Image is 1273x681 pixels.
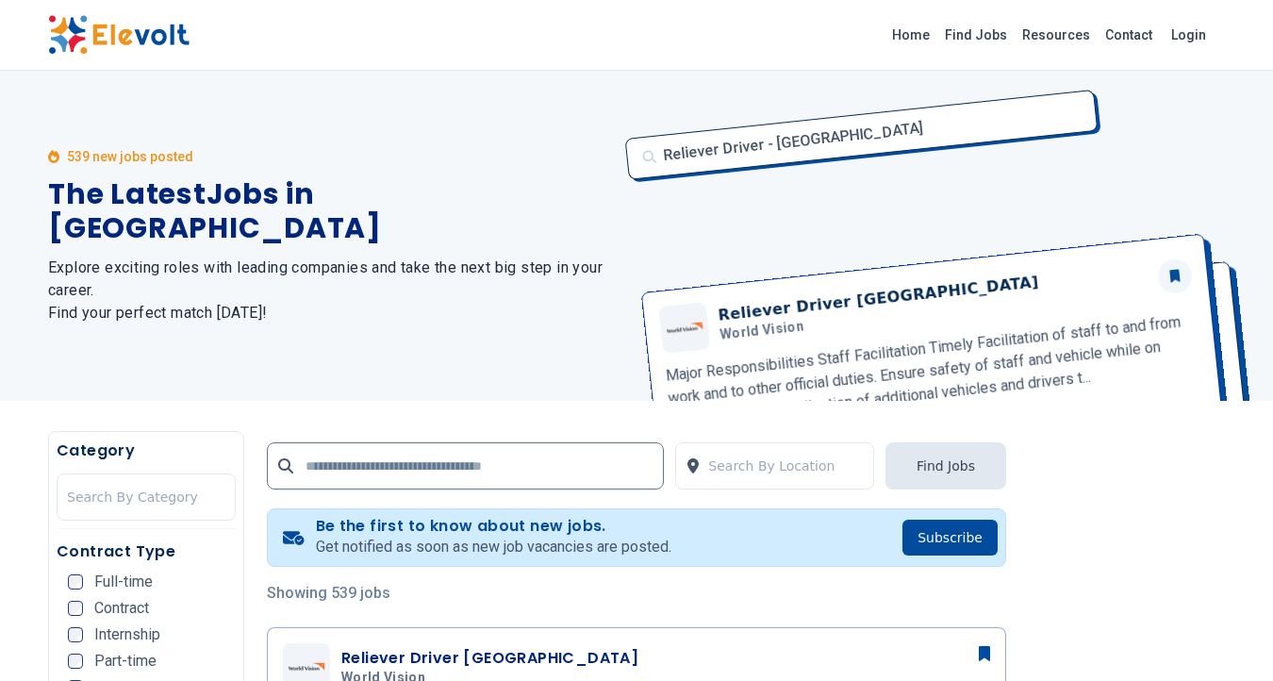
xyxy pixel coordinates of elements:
span: Full-time [94,574,153,590]
iframe: Chat Widget [1179,590,1273,681]
input: Internship [68,627,83,642]
p: Get notified as soon as new job vacancies are posted. [316,536,671,558]
button: Find Jobs [885,442,1006,490]
h4: Be the first to know about new jobs. [316,517,671,536]
h2: Explore exciting roles with leading companies and take the next big step in your career. Find you... [48,257,614,324]
img: World Vision [288,662,325,672]
a: Home [884,20,937,50]
a: Contact [1098,20,1160,50]
h5: Contract Type [57,540,236,563]
span: Part-time [94,654,157,669]
img: Elevolt [48,15,190,55]
h3: Reliever Driver [GEOGRAPHIC_DATA] [341,647,638,670]
span: Internship [94,627,160,642]
a: Find Jobs [937,20,1015,50]
h1: The Latest Jobs in [GEOGRAPHIC_DATA] [48,177,614,245]
h5: Category [57,440,236,462]
p: Showing 539 jobs [267,582,1006,605]
p: 539 new jobs posted [67,147,193,166]
span: Contract [94,601,149,616]
a: Resources [1015,20,1098,50]
button: Subscribe [902,520,998,556]
input: Full-time [68,574,83,590]
a: Login [1160,16,1217,54]
input: Contract [68,601,83,616]
input: Part-time [68,654,83,669]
